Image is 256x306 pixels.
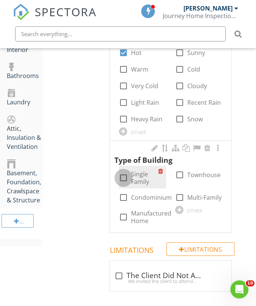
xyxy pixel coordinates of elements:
label: Very Cold [131,82,158,90]
iframe: Intercom live chat [230,280,248,298]
label: Cold [187,66,200,73]
h4: Limitations [110,242,234,255]
span: SPECTORA [35,4,97,20]
label: Snow [187,115,203,123]
div: Basement, Foundation, Crawlspace & Structure [7,159,43,205]
div: We invited the client to attend their home inspection. Unfortunately, my client did not attend th... [114,278,227,284]
label: Townhouse [187,171,221,179]
input: Search everything... [15,26,226,41]
label: Sunny [187,49,205,57]
div: Type of Building [114,144,221,166]
span: 10 [246,280,254,286]
label: Warm [131,66,148,73]
label: Recent Rain [187,99,221,106]
div: OTHER [131,129,146,135]
div: Limitations [167,242,234,256]
div: [PERSON_NAME] [184,5,233,12]
label: Light Rain [131,99,159,106]
label: Single Family [131,170,158,185]
label: Condominium [131,194,172,201]
label: Heavy Rain [131,115,162,123]
div: Bathrooms [7,62,43,81]
a: SPECTORA [13,10,97,26]
div: Journey Home Inspection Services [163,12,238,20]
label: Manufactured Home [131,210,171,225]
div: Section [2,214,34,228]
div: OTHER [187,208,202,214]
label: Multi-Family [187,194,222,201]
img: The Best Home Inspection Software - Spectora [13,4,29,20]
div: Laundry [7,88,43,107]
label: Cloudy [187,82,207,90]
div: Attic, Insulation & Ventilation [7,114,43,151]
label: Hot [131,49,142,57]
